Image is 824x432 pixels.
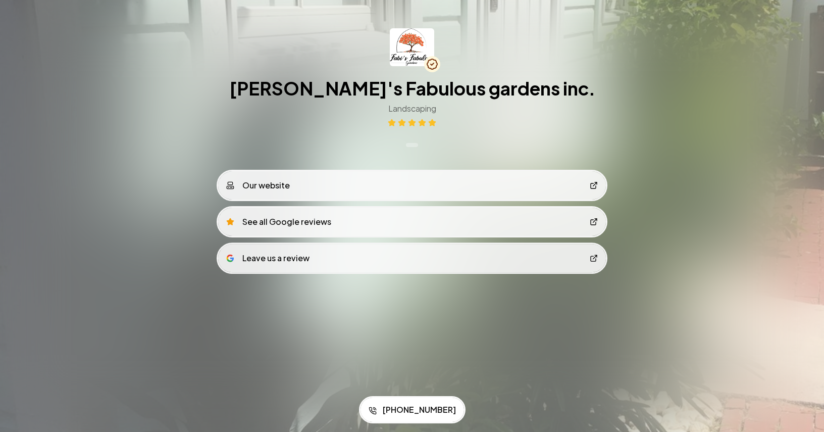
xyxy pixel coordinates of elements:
img: Fabi's Fabulous gardens inc. [390,28,435,66]
div: Leave us a review [226,252,310,264]
a: [PHONE_NUMBER] [360,398,464,422]
a: google logoLeave us a review [218,244,606,272]
div: Our website [226,179,290,191]
a: See all Google reviews [218,208,606,236]
h3: Landscaping [388,103,436,115]
div: See all Google reviews [226,216,331,228]
h1: [PERSON_NAME]'s Fabulous gardens inc. [229,78,595,99]
a: Our website [218,171,606,200]
img: google logo [226,254,234,262]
